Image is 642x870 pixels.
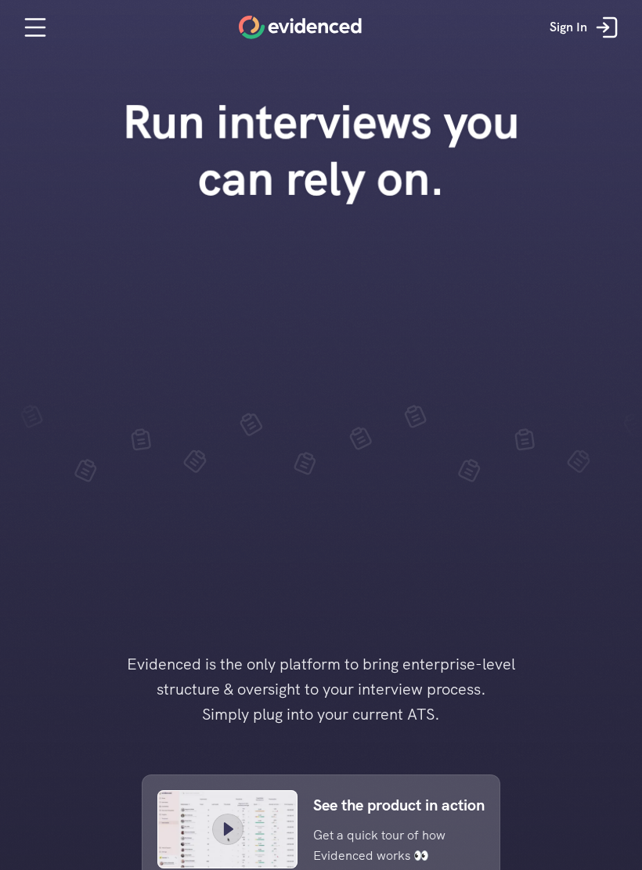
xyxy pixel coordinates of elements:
[538,4,634,51] a: Sign In
[102,652,540,727] h4: Evidenced is the only platform to bring enterprise-level structure & oversight to your interview ...
[550,17,587,38] p: Sign In
[313,792,485,818] p: See the product in action
[313,825,461,865] p: Get a quick tour of how Evidenced works 👀
[239,16,362,39] a: Home
[96,93,545,207] h1: Run interviews you can rely on.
